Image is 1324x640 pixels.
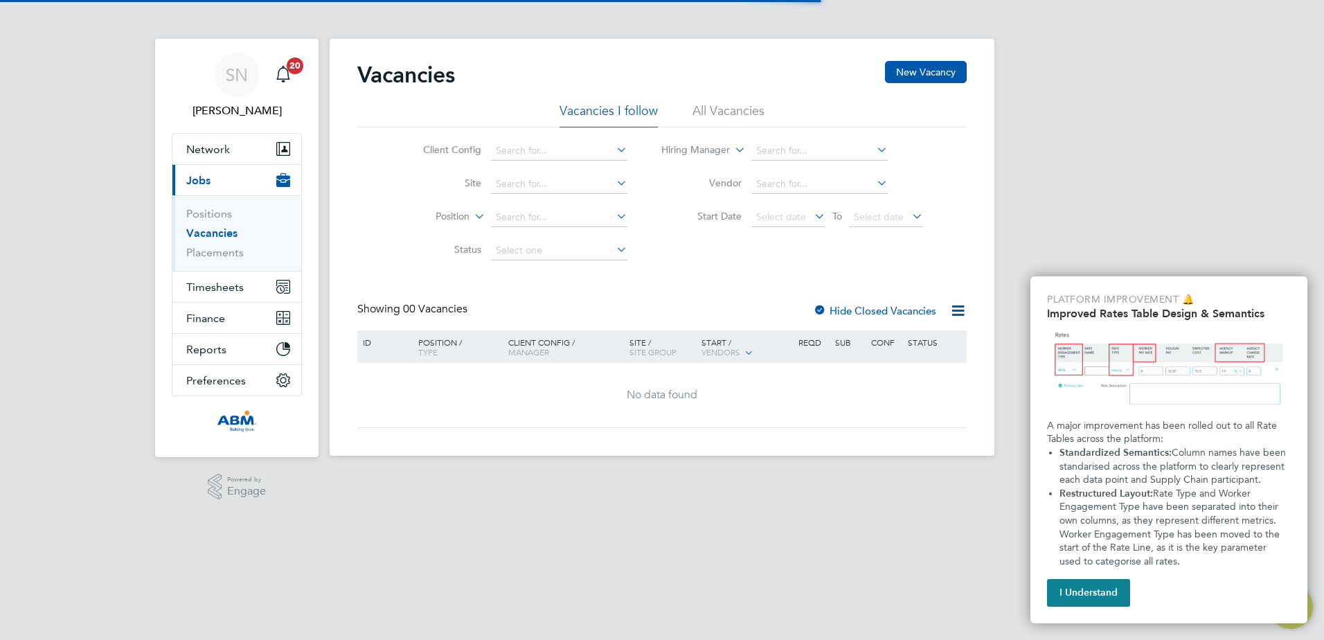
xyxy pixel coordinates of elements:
[217,410,257,432] img: abm-technical-logo-retina.png
[828,207,846,225] span: To
[403,302,467,316] span: 00 Vacancies
[629,346,677,357] span: Site Group
[1059,447,1289,486] span: Column names have been standarised across the platform to clearly represent each data point and S...
[626,330,699,364] div: Site /
[756,211,806,223] span: Select date
[172,103,302,119] span: Stephen Noble
[508,346,549,357] span: Manager
[186,226,238,240] a: Vacancies
[186,374,246,387] span: Preferences
[904,330,965,354] div: Status
[698,330,795,365] div: Start /
[186,174,211,187] span: Jobs
[1059,488,1282,567] span: Rate Type and Worker Engagement Type have been separated into their own columns, as they represen...
[1059,447,1172,459] strong: Standardized Semantics:
[1047,419,1291,446] p: A major improvement has been rolled out to all Rate Tables across the platform:
[186,281,244,294] span: Timesheets
[1047,293,1291,307] p: Platform Improvement 🔔
[359,388,965,402] div: No data found
[357,302,470,317] div: Showing
[418,346,438,357] span: Type
[359,330,408,354] div: ID
[868,330,904,354] div: Conf
[402,177,481,189] label: Site
[402,243,481,256] label: Status
[491,141,627,161] input: Search for...
[1030,276,1307,623] div: Improved Rate Table Semantics
[408,330,505,364] div: Position /
[1047,326,1291,414] img: Updated Rates Table Design & Semantics
[186,343,226,356] span: Reports
[226,66,248,84] span: SN
[1047,307,1291,320] h2: Improved Rates Table Design & Semantics
[227,474,266,486] span: Powered by
[662,177,742,189] label: Vendor
[186,143,230,156] span: Network
[832,330,868,354] div: Sub
[885,61,967,83] button: New Vacancy
[1047,579,1130,607] button: I Understand
[402,143,481,156] label: Client Config
[560,103,658,127] li: Vacancies I follow
[813,304,936,317] label: Hide Closed Vacancies
[854,211,904,223] span: Select date
[186,312,225,325] span: Finance
[227,486,266,497] span: Engage
[692,103,764,127] li: All Vacancies
[662,210,742,222] label: Start Date
[650,143,730,157] label: Hiring Manager
[287,57,303,74] span: 20
[491,208,627,227] input: Search for...
[390,210,469,224] label: Position
[1059,488,1153,499] strong: Restructured Layout:
[155,39,319,457] nav: Main navigation
[701,346,740,357] span: Vendors
[186,246,244,259] a: Placements
[751,141,888,161] input: Search for...
[172,410,302,432] a: Go to home page
[186,207,232,220] a: Positions
[505,330,626,364] div: Client Config /
[491,241,627,260] input: Select one
[795,330,831,354] div: Reqd
[491,175,627,194] input: Search for...
[357,61,455,89] h2: Vacancies
[172,53,302,119] a: Go to account details
[751,175,888,194] input: Search for...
